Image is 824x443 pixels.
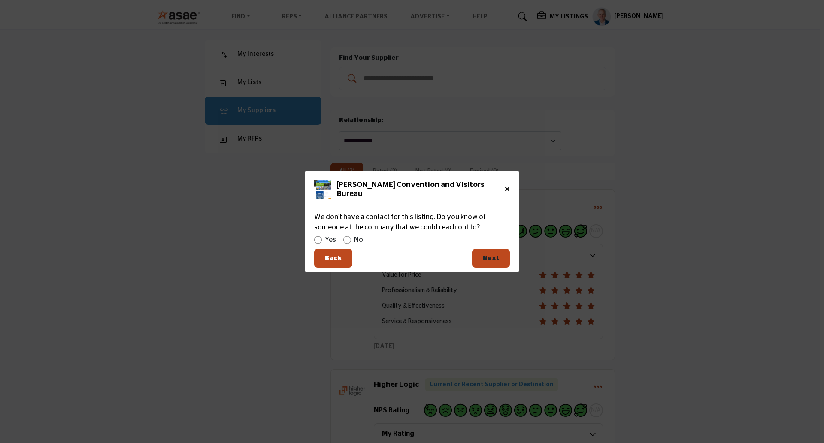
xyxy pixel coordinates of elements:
[354,235,363,245] label: No
[472,249,510,268] button: Next
[325,235,336,245] label: Yes
[314,249,352,268] button: Back
[314,208,506,232] label: We don't have a contact for this listing. Do you know of someone at the company that we could rea...
[325,255,342,261] span: Back
[314,180,333,199] img: Allen Convention and Visitors Bureau Logo
[505,185,510,194] button: Close
[337,180,505,199] h5: [PERSON_NAME] Convention and Visitors Bureau
[483,255,499,261] span: Next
